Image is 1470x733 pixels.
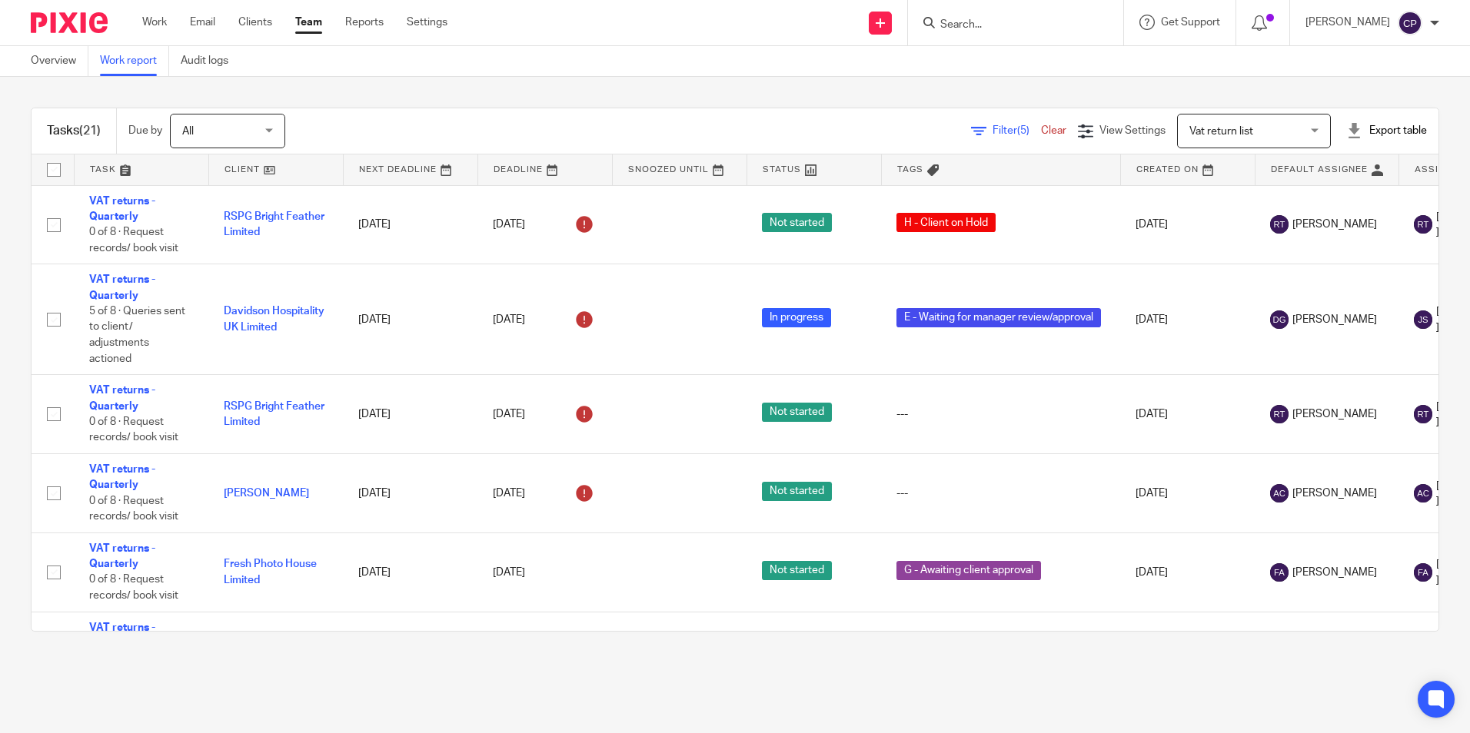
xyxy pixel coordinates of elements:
[89,496,178,522] span: 0 of 8 · Request records/ book visit
[142,15,167,30] a: Work
[343,532,477,612] td: [DATE]
[1414,405,1432,423] img: svg%3E
[407,15,447,30] a: Settings
[128,123,162,138] p: Due by
[1414,215,1432,234] img: svg%3E
[993,125,1041,136] span: Filter
[1120,264,1255,375] td: [DATE]
[939,18,1077,32] input: Search
[89,575,178,602] span: 0 of 8 · Request records/ book visit
[493,212,597,237] div: [DATE]
[896,213,996,232] span: H - Client on Hold
[1305,15,1390,30] p: [PERSON_NAME]
[1292,217,1377,232] span: [PERSON_NAME]
[343,612,477,691] td: [DATE]
[493,565,597,580] div: [DATE]
[89,622,155,648] a: VAT returns - Quarterly
[343,185,477,264] td: [DATE]
[190,15,215,30] a: Email
[493,402,597,426] div: [DATE]
[1099,125,1166,136] span: View Settings
[1120,612,1255,691] td: [DATE]
[79,124,101,137] span: (21)
[89,543,155,569] a: VAT returns - Quarterly
[1041,125,1066,136] a: Clear
[89,464,155,490] a: VAT returns - Quarterly
[762,482,832,501] span: Not started
[1414,484,1432,502] img: svg%3E
[224,559,317,585] a: Fresh Photo House Limited
[1398,11,1422,35] img: svg%3E
[182,126,194,137] span: All
[493,307,597,332] div: [DATE]
[1120,375,1255,454] td: [DATE]
[1292,486,1377,501] span: [PERSON_NAME]
[89,416,178,443] span: 0 of 8 · Request records/ book visit
[493,481,597,506] div: [DATE]
[762,403,832,422] span: Not started
[89,227,178,254] span: 0 of 8 · Request records/ book visit
[89,274,155,300] a: VAT returns - Quarterly
[224,488,309,499] a: [PERSON_NAME]
[1120,532,1255,612] td: [DATE]
[762,561,832,580] span: Not started
[224,306,324,332] a: Davidson Hospitality UK Limited
[1270,484,1289,502] img: svg%3E
[1270,405,1289,423] img: svg%3E
[896,561,1041,580] span: G - Awaiting client approval
[100,46,169,76] a: Work report
[295,15,322,30] a: Team
[1189,126,1253,137] span: Vat return list
[1414,563,1432,582] img: svg%3E
[896,486,1105,501] div: ---
[1292,565,1377,580] span: [PERSON_NAME]
[47,123,101,139] h1: Tasks
[1292,406,1377,422] span: [PERSON_NAME]
[1120,454,1255,533] td: [DATE]
[345,15,384,30] a: Reports
[31,46,88,76] a: Overview
[1017,125,1029,136] span: (5)
[343,264,477,375] td: [DATE]
[89,385,155,411] a: VAT returns - Quarterly
[1270,215,1289,234] img: svg%3E
[89,196,155,222] a: VAT returns - Quarterly
[762,308,831,327] span: In progress
[31,12,108,33] img: Pixie
[896,308,1101,327] span: E - Waiting for manager review/approval
[1161,17,1220,28] span: Get Support
[181,46,240,76] a: Audit logs
[343,375,477,454] td: [DATE]
[1346,123,1427,138] div: Export table
[238,15,272,30] a: Clients
[1292,312,1377,327] span: [PERSON_NAME]
[89,306,185,364] span: 5 of 8 · Queries sent to client/ adjustments actioned
[1414,310,1432,329] img: svg%3E
[224,211,324,237] a: RSPG Bright Feather Limited
[343,454,477,533] td: [DATE]
[1270,310,1289,329] img: svg%3E
[224,401,324,427] a: RSPG Bright Feather Limited
[896,406,1105,422] div: ---
[1270,563,1289,582] img: svg%3E
[762,213,832,232] span: Not started
[897,165,923,174] span: Tags
[1120,185,1255,264] td: [DATE]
